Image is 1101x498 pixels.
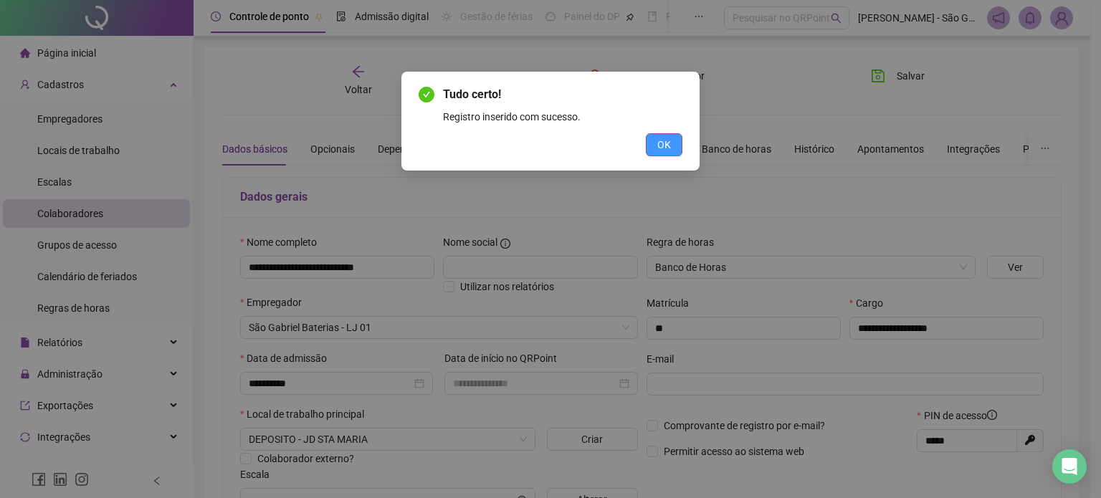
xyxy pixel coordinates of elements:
[419,87,434,102] span: check-circle
[443,111,581,123] span: Registro inserido com sucesso.
[657,137,671,153] span: OK
[646,133,682,156] button: OK
[443,87,501,101] span: Tudo certo!
[1052,449,1087,484] div: Open Intercom Messenger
